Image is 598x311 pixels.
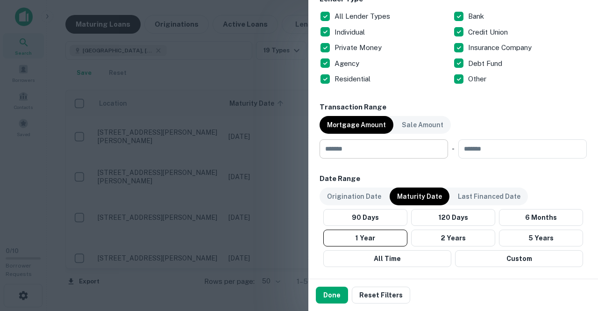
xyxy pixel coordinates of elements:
[335,11,392,22] p: All Lender Types
[468,58,504,69] p: Debt Fund
[452,139,455,158] div: -
[327,120,386,130] p: Mortgage Amount
[468,11,486,22] p: Bank
[323,209,407,226] button: 90 Days
[397,191,442,202] p: Maturity Date
[468,73,488,85] p: Other
[352,287,410,304] button: Reset Filters
[411,209,495,226] button: 120 Days
[327,191,381,202] p: Origination Date
[402,120,443,130] p: Sale Amount
[458,191,520,202] p: Last Financed Date
[320,102,587,113] h6: Transaction Range
[316,287,348,304] button: Done
[320,174,587,184] h6: Date Range
[499,230,583,246] button: 5 Years
[551,236,598,281] iframe: Chat Widget
[335,58,361,69] p: Agency
[499,209,583,226] button: 6 Months
[335,42,384,53] p: Private Money
[323,230,407,246] button: 1 Year
[411,230,495,246] button: 2 Years
[335,73,372,85] p: Residential
[455,250,583,267] button: Custom
[335,27,367,38] p: Individual
[468,42,534,53] p: Insurance Company
[323,250,451,267] button: All Time
[468,27,510,38] p: Credit Union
